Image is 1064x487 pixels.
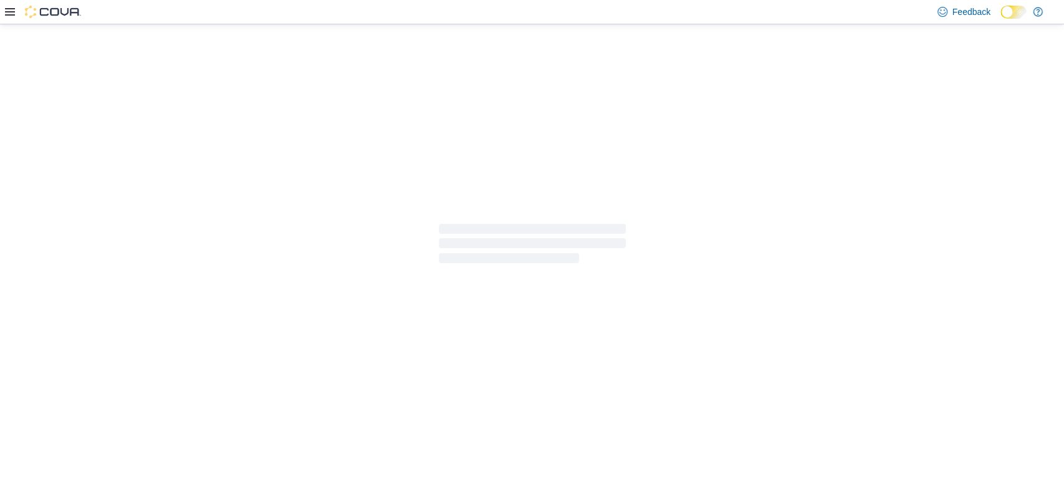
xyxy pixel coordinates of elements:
img: Cova [25,6,81,18]
span: Feedback [952,6,990,18]
input: Dark Mode [1000,6,1027,19]
span: Loading [439,226,626,266]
